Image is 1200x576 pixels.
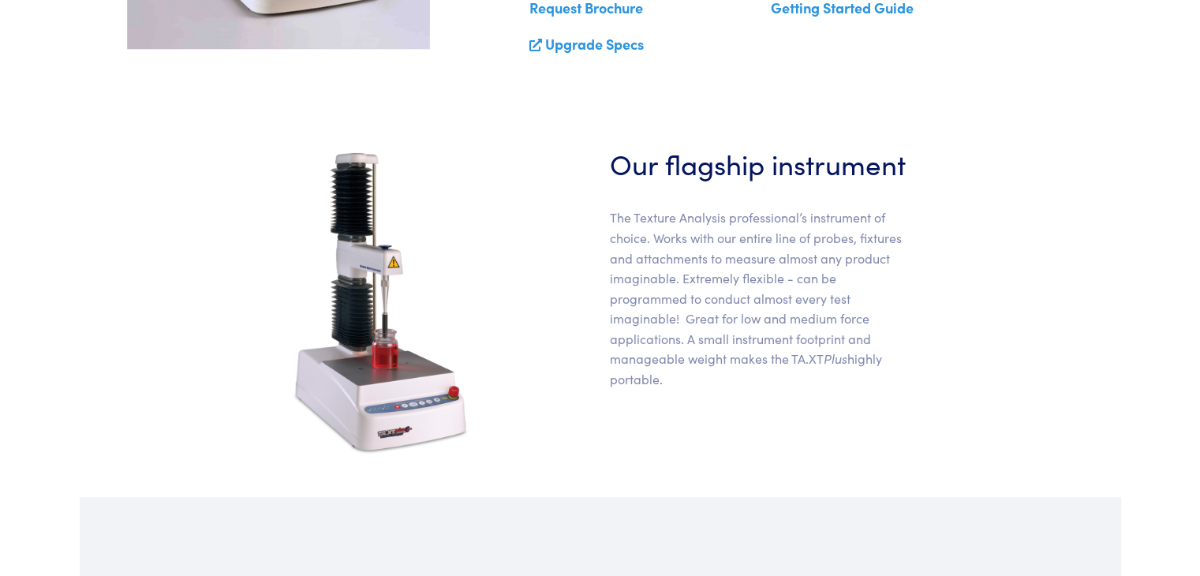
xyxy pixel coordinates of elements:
a: Upgrade Specs [545,34,644,54]
p: The Texture Analysis professional’s instrument of choice. Works with our entire line of probes, f... [610,208,913,389]
h3: Our flagship instrument [610,144,913,182]
span: Plus [824,350,847,367]
img: ta-xt-plus-cutout.jpg [288,144,473,459]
